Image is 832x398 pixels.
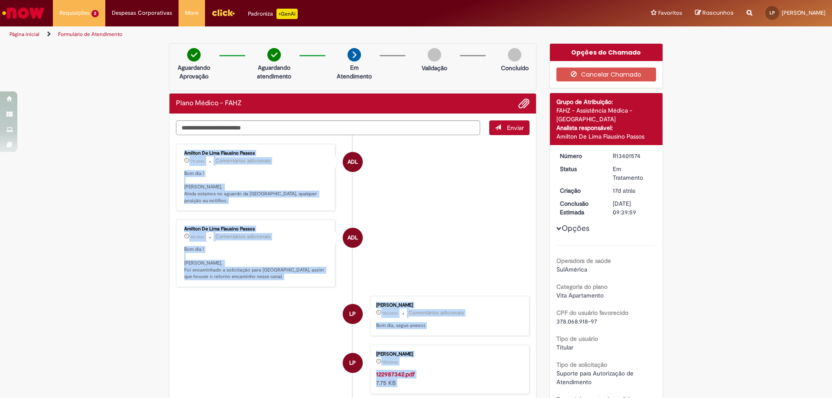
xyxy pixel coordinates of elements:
[507,124,524,132] span: Enviar
[187,48,201,61] img: check-circle-green.png
[343,152,363,172] div: Amilton De Lima Flausino Passos
[556,106,656,123] div: FAHZ - Assistência Médica - [GEOGRAPHIC_DATA]
[349,353,356,373] span: LP
[556,361,607,369] b: Tipo de solicitação
[428,48,441,61] img: img-circle-grey.png
[211,6,235,19] img: click_logo_yellow_360x200.png
[184,227,328,232] div: Amilton De Lima Flausino Passos
[176,120,480,135] textarea: Digite sua mensagem aqui...
[501,64,529,72] p: Concluído
[556,257,611,265] b: Operadora de saúde
[191,234,205,239] time: 21/08/2025 09:09:33
[176,100,242,107] h2: Plano Médico - FAHZ Histórico de tíquete
[59,9,90,17] span: Requisições
[215,157,271,165] small: Comentários adicionais
[173,63,215,81] p: Aguardando Aprovação
[556,291,604,299] span: Vita Apartamento
[550,44,663,61] div: Opções do Chamado
[613,199,653,217] div: [DATE] 09:39:59
[782,9,825,16] span: [PERSON_NAME]
[613,187,635,194] span: 17d atrás
[343,304,363,324] div: Leonardo Mendes Pimenta
[556,309,628,317] b: CPF do usuário favorecido
[333,63,375,81] p: Em Atendimento
[613,187,635,194] time: 12/08/2025 09:39:56
[91,10,99,17] span: 2
[658,9,682,17] span: Favoritos
[1,4,45,22] img: ServiceNow
[556,97,656,106] div: Grupo de Atribuição:
[518,98,530,109] button: Adicionar anexos
[376,322,520,329] p: Bom dia, segue anexoz
[184,170,328,204] p: Bom dia ! [PERSON_NAME], Ainda estamos no aguardo da [GEOGRAPHIC_DATA], qualquer posição eu notif...
[383,359,398,365] span: 15d atrás
[556,343,573,351] span: Titular
[613,152,653,160] div: R13401574
[276,9,298,19] p: +GenAi
[383,311,398,316] span: 15d atrás
[409,309,464,317] small: Comentários adicionais
[489,120,530,135] button: Enviar
[184,151,328,156] div: Amilton De Lima Flausino Passos
[702,9,734,17] span: Rascunhos
[556,68,656,81] button: Cancelar Chamado
[6,26,548,42] ul: Trilhas de página
[343,353,363,373] div: Leonardo Mendes Pimenta
[191,234,205,239] span: 8d atrás
[184,246,328,280] p: Bom dia ! [PERSON_NAME], Foi encaminhado a solicitação para [GEOGRAPHIC_DATA], assim que houver o...
[376,370,415,378] a: 122987342.pdf
[253,63,295,81] p: Aguardando atendimento
[191,159,205,164] span: 7h atrás
[613,165,653,182] div: Em Tratamento
[556,369,635,386] span: Suporte para Autorização de Atendimento
[58,31,122,38] a: Formulário de Atendimento
[770,10,775,16] span: LP
[556,283,608,291] b: Categoria do plano
[376,303,520,308] div: [PERSON_NAME]
[553,186,607,195] dt: Criação
[343,228,363,248] div: Amilton De Lima Flausino Passos
[10,31,39,38] a: Página inicial
[556,265,587,273] span: SulAmérica
[267,48,281,61] img: check-circle-green.png
[348,152,358,172] span: ADL
[383,359,398,365] time: 14/08/2025 08:26:56
[376,370,520,387] div: 7.75 KB
[191,159,205,164] time: 28/08/2025 10:39:42
[508,48,521,61] img: img-circle-grey.png
[553,152,607,160] dt: Número
[613,186,653,195] div: 12/08/2025 09:39:56
[695,9,734,17] a: Rascunhos
[553,199,607,217] dt: Conclusão Estimada
[422,64,447,72] p: Validação
[556,123,656,132] div: Analista responsável:
[553,165,607,173] dt: Status
[349,304,356,324] span: LP
[348,48,361,61] img: arrow-next.png
[215,233,271,240] small: Comentários adicionais
[185,9,198,17] span: More
[556,132,656,141] div: Amilton De Lima Flausino Passos
[348,227,358,248] span: ADL
[248,9,298,19] div: Padroniza
[556,317,597,325] span: 378.068.918-97
[112,9,172,17] span: Despesas Corporativas
[376,352,520,357] div: [PERSON_NAME]
[556,335,598,343] b: Tipo de usuário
